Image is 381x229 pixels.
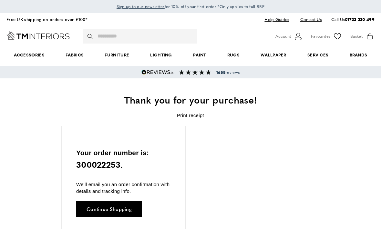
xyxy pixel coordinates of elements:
p: We'll email you an order confirmation with details and tracking info. [76,181,171,194]
a: Services [297,45,339,65]
a: 01733 230 499 [345,16,375,22]
span: Sign up to our newsletter [117,4,165,9]
img: Reviews.io 5 stars [141,70,174,75]
button: Search [88,29,94,44]
span: Thank you for your purchase! [124,93,257,106]
a: Print receipt [177,113,204,118]
button: Customer Account [275,32,303,41]
a: Help Guides [260,15,294,24]
span: reviews [216,70,240,75]
a: Sign up to our newsletter [117,3,165,10]
a: Brands [339,45,378,65]
span: Continue Shopping [87,206,132,211]
a: Wallpaper [250,45,297,65]
a: Contact Us [295,15,322,24]
a: 300022253 [76,158,121,171]
span: Accessories [3,45,55,65]
a: Lighting [140,45,183,65]
a: Favourites [311,32,342,41]
strong: 300022253 [76,159,121,170]
a: Furniture [94,45,140,65]
img: Reviews section [179,70,211,75]
p: Call Us [331,16,375,23]
strong: 1655 [216,69,225,75]
a: Go to Home page [6,31,70,40]
a: Rugs [217,45,250,65]
p: Your order number is: . [76,147,171,172]
a: Free UK shipping on orders over £100* [6,16,87,22]
a: Fabrics [55,45,94,65]
span: Account [275,33,291,40]
span: for 10% off your first order *Only applies to full RRP [117,4,264,9]
a: Continue Shopping [76,201,142,217]
span: Favourites [311,33,330,40]
a: Paint [182,45,217,65]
